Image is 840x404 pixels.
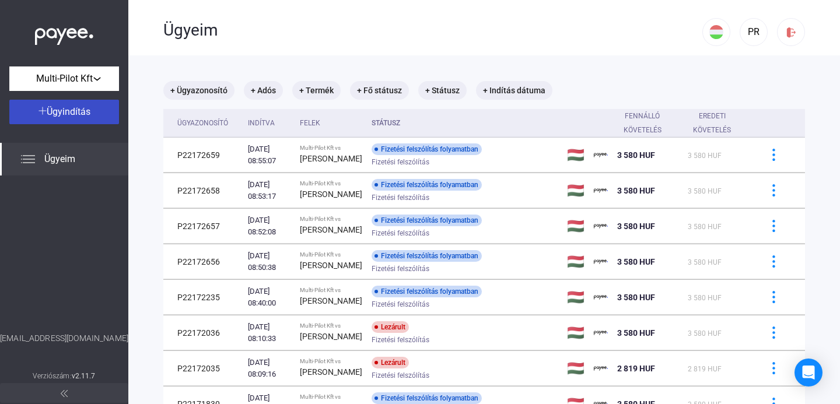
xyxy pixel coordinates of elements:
[562,173,589,208] td: 🇭🇺
[300,332,362,341] strong: [PERSON_NAME]
[372,250,482,262] div: Fizetési felszólítás folyamatban
[594,148,608,162] img: payee-logo
[785,26,797,38] img: logout-red
[248,116,290,130] div: Indítva
[688,187,722,195] span: 3 580 HUF
[177,116,239,130] div: Ügyazonosító
[562,138,589,173] td: 🇭🇺
[418,81,467,100] mat-chip: + Státusz
[36,72,93,86] span: Multi-Pilot Kft
[768,362,780,374] img: more-blue
[35,22,93,45] img: white-payee-white-dot.svg
[594,219,608,233] img: payee-logo
[300,251,362,258] div: Multi-Pilot Kft vs
[372,179,482,191] div: Fizetési felszólítás folyamatban
[768,220,780,232] img: more-blue
[372,226,429,240] span: Fizetési felszólítás
[709,25,723,39] img: HU
[688,258,722,266] span: 3 580 HUF
[248,179,290,202] div: [DATE] 08:53:17
[72,372,96,380] strong: v2.11.7
[163,173,243,208] td: P22172658
[300,180,362,187] div: Multi-Pilot Kft vs
[372,191,429,205] span: Fizetési felszólítás
[300,116,320,130] div: Felek
[248,357,290,380] div: [DATE] 08:09:16
[768,184,780,196] img: more-blue
[372,333,429,347] span: Fizetési felszólítás
[248,286,290,309] div: [DATE] 08:40:00
[594,255,608,269] img: payee-logo
[300,216,362,223] div: Multi-Pilot Kft vs
[248,250,290,273] div: [DATE] 08:50:38
[300,287,362,294] div: Multi-Pilot Kft vs
[244,81,283,100] mat-chip: + Adós
[702,18,730,46] button: HU
[300,358,362,365] div: Multi-Pilot Kft vs
[248,321,290,345] div: [DATE] 08:10:33
[562,280,589,315] td: 🇭🇺
[372,155,429,169] span: Fizetési felszólítás
[372,321,409,333] div: Lezárult
[372,262,429,276] span: Fizetési felszólítás
[300,261,362,270] strong: [PERSON_NAME]
[367,109,562,138] th: Státusz
[300,116,362,130] div: Felek
[617,109,679,137] div: Fennálló követelés
[761,356,786,381] button: more-blue
[163,315,243,350] td: P22172036
[777,18,805,46] button: logout-red
[300,322,362,329] div: Multi-Pilot Kft vs
[372,392,482,404] div: Fizetési felszólítás folyamatban
[248,215,290,238] div: [DATE] 08:52:08
[248,116,275,130] div: Indítva
[594,361,608,375] img: payee-logo
[47,106,90,117] span: Ügyindítás
[372,215,482,226] div: Fizetési felszólítás folyamatban
[372,143,482,155] div: Fizetési felszólítás folyamatban
[761,143,786,167] button: more-blue
[744,25,764,39] div: PR
[300,225,362,234] strong: [PERSON_NAME]
[761,285,786,310] button: more-blue
[768,326,780,339] img: more-blue
[740,18,768,46] button: PR
[688,294,722,302] span: 3 580 HUF
[300,145,362,152] div: Multi-Pilot Kft vs
[163,81,235,100] mat-chip: + Ügyazonosító
[372,297,429,311] span: Fizetési felszólítás
[9,66,119,91] button: Multi-Pilot Kft
[617,186,655,195] span: 3 580 HUF
[163,138,243,173] td: P22172659
[163,351,243,386] td: P22172035
[300,296,362,305] strong: [PERSON_NAME]
[594,184,608,198] img: payee-logo
[372,357,409,368] div: Lezárult
[38,107,47,115] img: plus-white.svg
[617,257,655,266] span: 3 580 HUF
[617,364,655,373] span: 2 819 HUF
[44,152,75,166] span: Ügyeim
[21,152,35,166] img: list.svg
[300,367,362,377] strong: [PERSON_NAME]
[300,394,362,401] div: Multi-Pilot Kft vs
[617,150,655,160] span: 3 580 HUF
[594,290,608,304] img: payee-logo
[562,351,589,386] td: 🇭🇺
[248,143,290,167] div: [DATE] 08:55:07
[688,329,722,338] span: 3 580 HUF
[476,81,552,100] mat-chip: + Indítás dátuma
[163,20,702,40] div: Ügyeim
[562,315,589,350] td: 🇭🇺
[163,244,243,279] td: P22172656
[292,81,341,100] mat-chip: + Termék
[177,116,228,130] div: Ügyazonosító
[688,109,747,137] div: Eredeti követelés
[350,81,409,100] mat-chip: + Fő státusz
[562,209,589,244] td: 🇭🇺
[688,109,736,137] div: Eredeti követelés
[300,189,362,199] strong: [PERSON_NAME]
[768,255,780,268] img: more-blue
[617,328,655,338] span: 3 580 HUF
[372,368,429,382] span: Fizetési felszólítás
